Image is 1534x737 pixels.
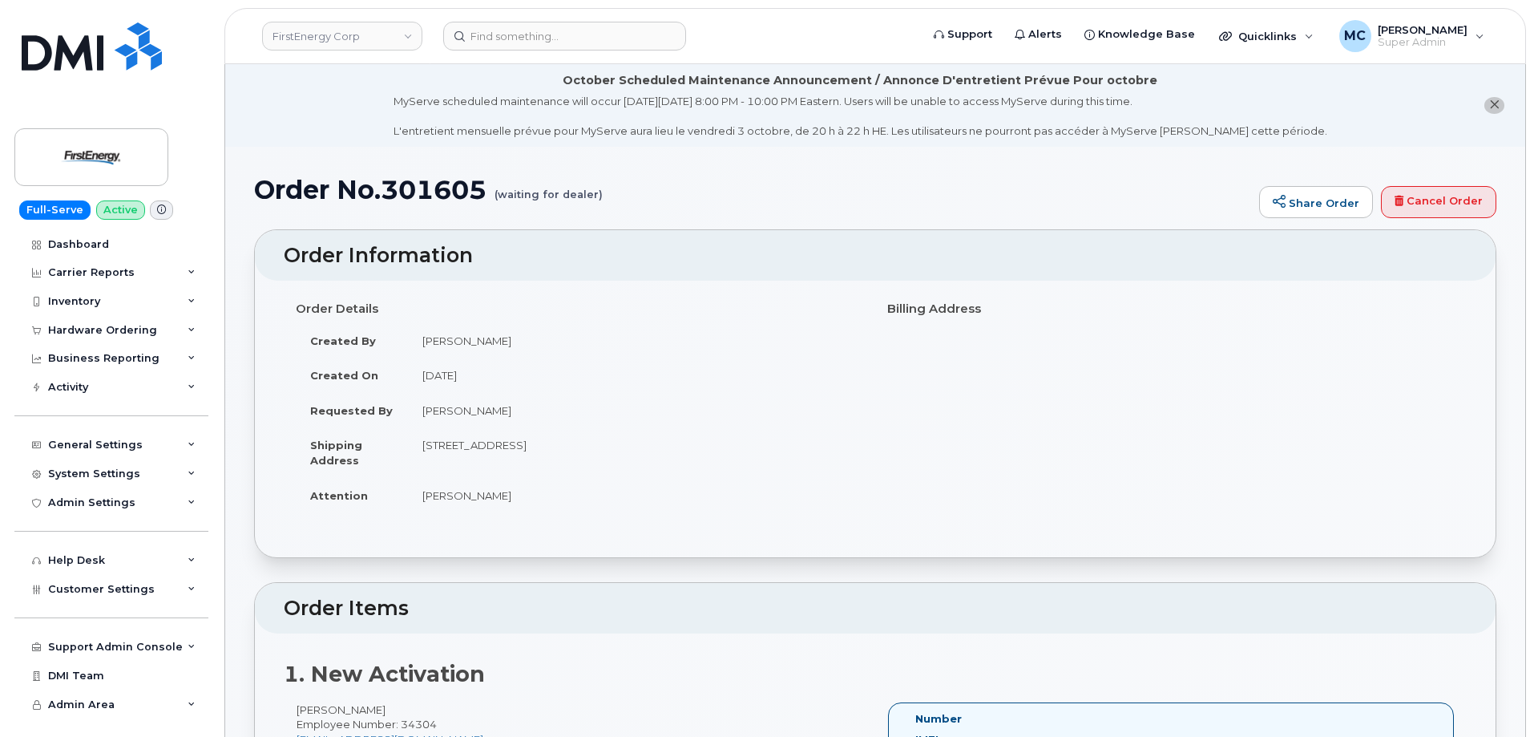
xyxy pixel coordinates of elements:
td: [PERSON_NAME] [408,393,863,428]
h1: Order No.301605 [254,176,1251,204]
a: Cancel Order [1381,186,1496,218]
h4: Order Details [296,302,863,316]
strong: Requested By [310,404,393,417]
h2: Order Information [284,245,1467,267]
span: Employee Number: 34304 [297,718,437,731]
strong: Created On [310,369,378,382]
a: Share Order [1259,186,1373,218]
button: close notification [1484,97,1504,114]
small: (waiting for dealer) [495,176,603,200]
strong: 1. New Activation [284,661,485,687]
td: [PERSON_NAME] [408,478,863,513]
h4: Billing Address [887,302,1455,316]
div: MyServe scheduled maintenance will occur [DATE][DATE] 8:00 PM - 10:00 PM Eastern. Users will be u... [394,94,1327,139]
label: Number [915,711,962,727]
strong: Attention [310,489,368,502]
h2: Order Items [284,597,1467,620]
td: [STREET_ADDRESS] [408,427,863,477]
div: October Scheduled Maintenance Announcement / Annonce D'entretient Prévue Pour octobre [563,72,1157,89]
iframe: Messenger Launcher [1464,667,1522,725]
td: [DATE] [408,358,863,393]
td: [PERSON_NAME] [408,323,863,358]
strong: Created By [310,334,376,347]
strong: Shipping Address [310,439,362,467]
